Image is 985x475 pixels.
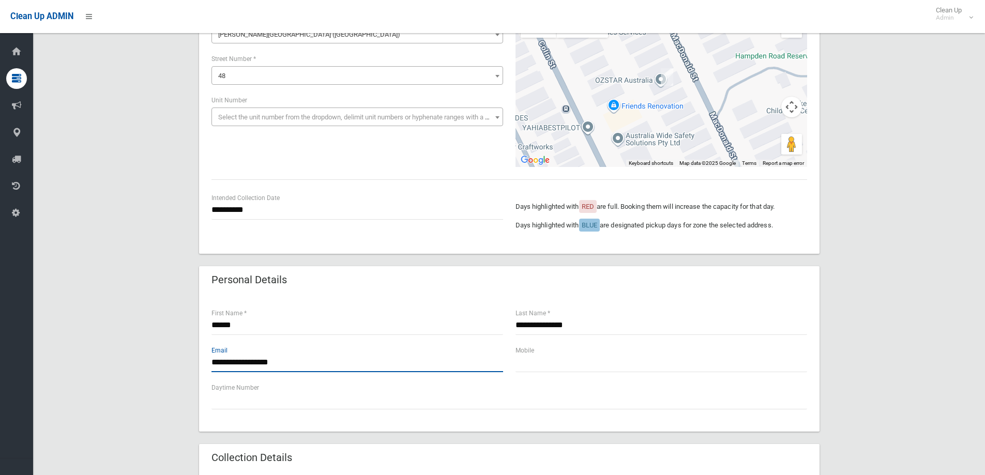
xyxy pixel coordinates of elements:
[199,270,299,290] header: Personal Details
[629,160,673,167] button: Keyboard shortcuts
[742,160,756,166] a: Terms (opens in new tab)
[936,14,962,22] small: Admin
[211,25,503,43] span: MacDonald Street (LAKEMBA 2195)
[214,27,501,42] span: MacDonald Street (LAKEMBA 2195)
[679,160,736,166] span: Map data ©2025 Google
[10,11,73,21] span: Clean Up ADMIN
[582,203,594,210] span: RED
[211,66,503,85] span: 48
[218,72,225,80] span: 48
[516,201,807,213] p: Days highlighted with are full. Booking them will increase the capacity for that day.
[218,113,507,121] span: Select the unit number from the dropdown, delimit unit numbers or hyphenate ranges with a comma
[931,6,972,22] span: Clean Up
[199,448,305,468] header: Collection Details
[214,69,501,83] span: 48
[516,219,807,232] p: Days highlighted with are designated pickup days for zone the selected address.
[518,154,552,167] a: Open this area in Google Maps (opens a new window)
[518,154,552,167] img: Google
[582,221,597,229] span: BLUE
[781,97,802,117] button: Map camera controls
[661,68,673,86] div: 48 MacDonald Street, LAKEMBA NSW 2195
[763,160,804,166] a: Report a map error
[781,134,802,155] button: Drag Pegman onto the map to open Street View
